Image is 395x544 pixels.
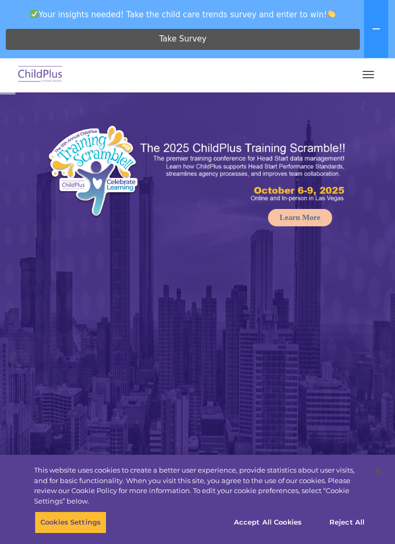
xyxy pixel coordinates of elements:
[4,4,362,25] span: Your insights needed! Take the child care trends survey and enter to win!
[327,10,335,18] img: 👏
[16,62,65,87] img: ChildPlus by Procare Solutions
[6,29,360,50] a: Take Survey
[314,511,380,533] button: Reject All
[34,465,367,506] div: This website uses cookies to create a better user experience, provide statistics about user visit...
[367,460,390,483] button: Close
[35,511,106,533] button: Cookies Settings
[159,30,206,48] span: Take Survey
[170,104,215,112] span: Phone number
[30,10,38,18] img: ✅
[170,61,202,69] span: Last name
[228,511,307,533] button: Accept All Cookies
[268,209,332,226] a: Learn More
